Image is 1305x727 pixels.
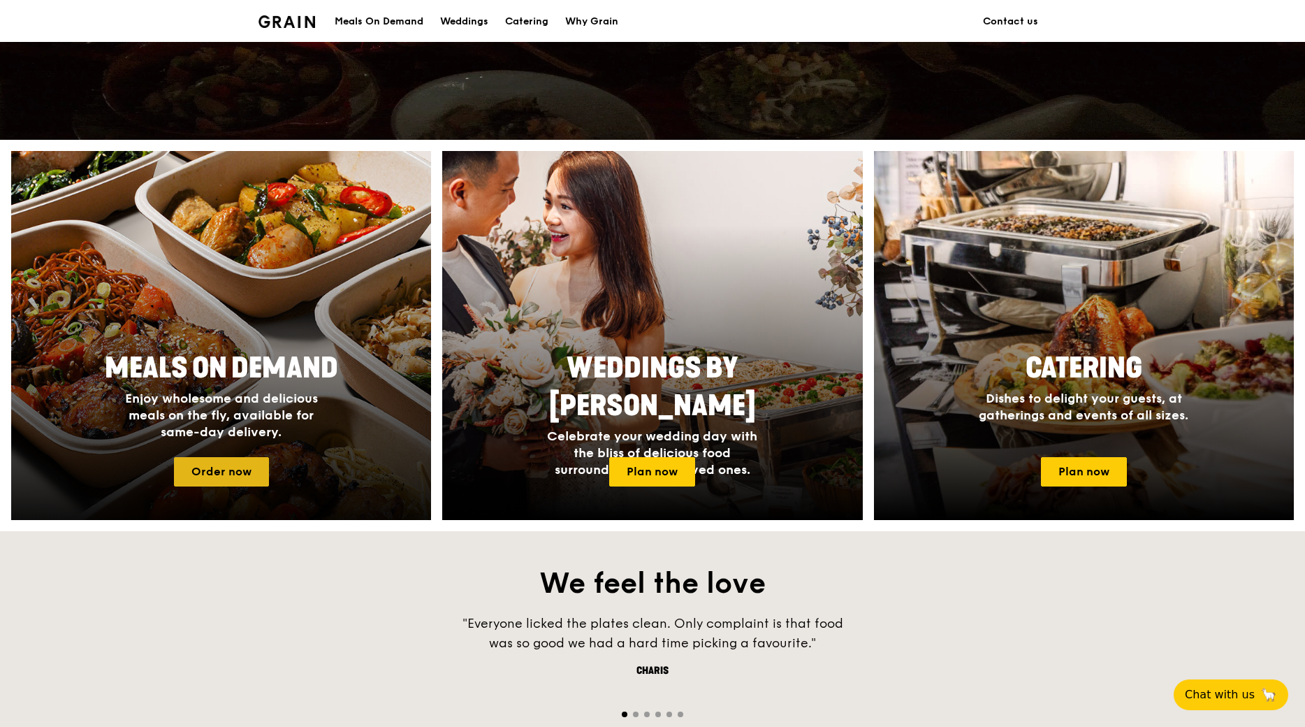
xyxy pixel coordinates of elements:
[975,1,1047,43] a: Contact us
[609,457,695,487] a: Plan now
[442,151,862,520] a: Weddings by [PERSON_NAME]Celebrate your wedding day with the bliss of delicious food surrounded b...
[497,1,557,43] a: Catering
[1026,352,1142,385] span: Catering
[1185,686,1255,703] span: Chat with us
[1260,686,1277,703] span: 🦙
[549,352,756,423] span: Weddings by [PERSON_NAME]
[979,391,1188,423] span: Dishes to delight your guests, at gatherings and events of all sizes.
[105,352,338,385] span: Meals On Demand
[1174,679,1288,710] button: Chat with us🦙
[505,1,548,43] div: Catering
[874,151,1294,520] img: catering-card.e1cfaf3e.jpg
[655,712,661,717] span: Go to slide 4
[633,712,639,717] span: Go to slide 2
[335,1,423,43] div: Meals On Demand
[11,151,431,520] a: Meals On DemandEnjoy wholesome and delicious meals on the fly, available for same-day delivery.Or...
[644,712,650,717] span: Go to slide 3
[565,1,618,43] div: Why Grain
[547,429,757,477] span: Celebrate your wedding day with the bliss of delicious food surrounded by your loved ones.
[874,151,1294,520] a: CateringDishes to delight your guests, at gatherings and events of all sizes.Plan now
[174,457,269,487] a: Order now
[432,1,497,43] a: Weddings
[1041,457,1127,487] a: Plan now
[125,391,318,440] span: Enjoy wholesome and delicious meals on the fly, available for same-day delivery.
[557,1,627,43] a: Why Grain
[258,15,315,28] img: Grain
[443,664,862,678] div: Charis
[678,712,683,717] span: Go to slide 6
[443,614,862,653] div: "Everyone licked the plates clean. Only complaint is that food was so good we had a hard time pic...
[666,712,672,717] span: Go to slide 5
[442,151,862,520] img: weddings-card.4f3003b8.jpg
[440,1,488,43] div: Weddings
[622,712,627,717] span: Go to slide 1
